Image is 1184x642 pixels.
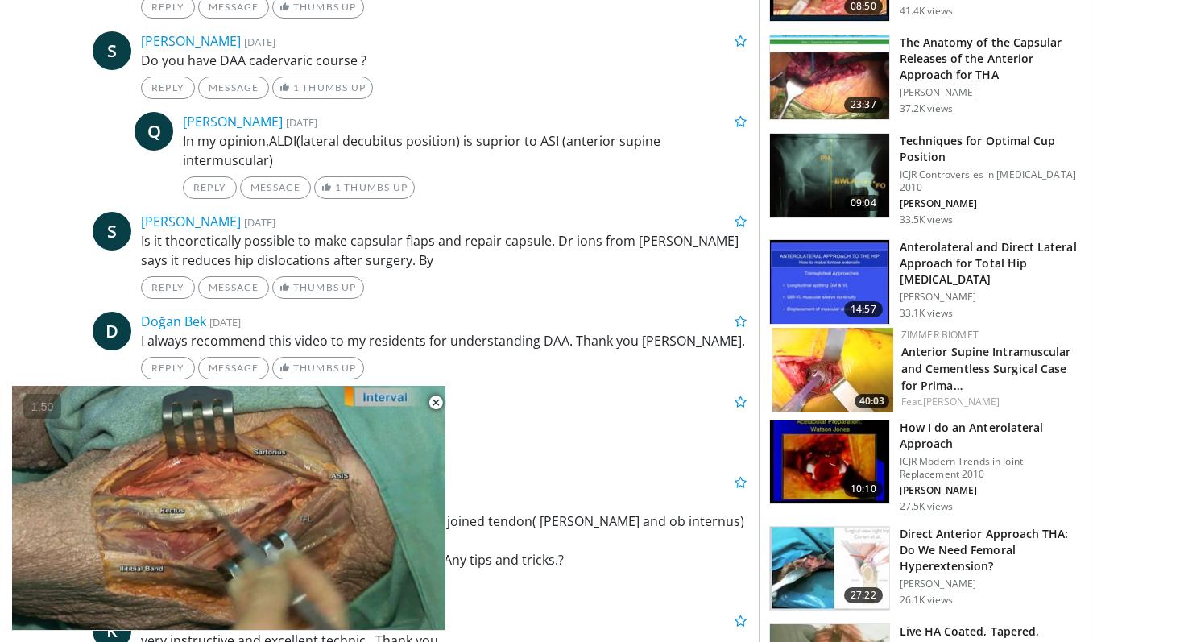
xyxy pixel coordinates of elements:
[141,77,195,99] a: Reply
[11,386,446,631] video-js: Video Player
[900,594,953,607] p: 26.1K views
[900,133,1081,165] h3: Techniques for Optimal Cup Position
[141,213,241,230] a: [PERSON_NAME]
[141,313,206,330] a: Doğan Bek
[420,386,452,420] button: Close
[183,176,237,199] a: Reply
[900,500,953,513] p: 27.5K views
[844,97,883,113] span: 23:37
[93,312,131,350] a: D
[769,35,1081,120] a: 23:37 The Anatomy of the Capsular Releases of the Anterior Approach for THA [PERSON_NAME] 37.2K v...
[93,31,131,70] a: S
[901,395,1078,409] div: Feat.
[900,484,1081,497] p: [PERSON_NAME]
[209,315,241,329] small: [DATE]
[770,35,889,119] img: c4ab79f4-af1a-4690-87a6-21f275021fd0.150x105_q85_crop-smart_upscale.jpg
[923,395,1000,408] a: [PERSON_NAME]
[900,86,1081,99] p: [PERSON_NAME]
[770,420,889,504] img: 297847_0001_1.png.150x105_q85_crop-smart_upscale.jpg
[272,357,363,379] a: Thumbs Up
[769,133,1081,226] a: 09:04 Techniques for Optimal Cup Position ICJR Controversies in [MEDICAL_DATA] 2010 [PERSON_NAME]...
[770,240,889,324] img: 297905_0000_1.png.150x105_q85_crop-smart_upscale.jpg
[141,357,195,379] a: Reply
[900,526,1081,574] h3: Direct Anterior Approach THA: Do We Need Femoral Hyperextension?
[772,328,893,412] a: 40:03
[141,32,241,50] a: [PERSON_NAME]
[244,215,275,230] small: [DATE]
[900,213,953,226] p: 33.5K views
[183,113,283,130] a: [PERSON_NAME]
[135,112,173,151] a: Q
[141,331,747,350] p: I always recommend this video to my residents for understanding DAA. Thank you [PERSON_NAME].
[314,176,415,199] a: 1 Thumbs Up
[286,115,317,130] small: [DATE]
[141,51,747,70] p: Do you have DAA cadervaric course ?
[240,176,311,199] a: Message
[769,420,1081,513] a: 10:10 How I do an Anterolateral Approach ICJR Modern Trends in Joint Replacement 2010 [PERSON_NAM...
[900,307,953,320] p: 33.1K views
[900,455,1081,481] p: ICJR Modern Trends in Joint Replacement 2010
[901,328,979,342] a: Zimmer Biomet
[900,197,1081,210] p: [PERSON_NAME]
[769,239,1081,325] a: 14:57 Anterolateral and Direct Lateral Approach for Total Hip [MEDICAL_DATA] [PERSON_NAME] 33.1K ...
[141,231,747,270] p: Is it theoretically possible to make capsular flaps and repair capsule. Dr ions from [PERSON_NAME...
[183,131,747,170] p: In my opinion,ALDI(lateral decubitus position) is suprior to ASI (anterior supine intermuscular)
[844,587,883,603] span: 27:22
[198,276,269,299] a: Message
[141,276,195,299] a: Reply
[900,578,1081,590] p: [PERSON_NAME]
[900,239,1081,288] h3: Anterolateral and Direct Lateral Approach for Total Hip [MEDICAL_DATA]
[272,276,363,299] a: Thumbs Up
[855,394,889,408] span: 40:03
[272,77,373,99] a: 1 Thumbs Up
[900,35,1081,83] h3: The Anatomy of the Capsular Releases of the Anterior Approach for THA
[900,420,1081,452] h3: How I do an Anterolateral Approach
[900,291,1081,304] p: [PERSON_NAME]
[772,328,893,412] img: 2641ddac-00f1-4218-a4d2-aafa25214486.150x105_q85_crop-smart_upscale.jpg
[844,195,883,211] span: 09:04
[335,181,342,193] span: 1
[93,212,131,251] a: S
[770,134,889,217] img: Screen_shot_2010-09-10_at_12.36.11_PM_2.png.150x105_q85_crop-smart_upscale.jpg
[198,77,269,99] a: Message
[844,301,883,317] span: 14:57
[769,526,1081,611] a: 27:22 Direct Anterior Approach THA: Do We Need Femoral Hyperextension? [PERSON_NAME] 26.1K views
[244,35,275,49] small: [DATE]
[198,357,269,379] a: Message
[900,168,1081,194] p: ICJR Controversies in [MEDICAL_DATA] 2010
[900,102,953,115] p: 37.2K views
[901,344,1071,393] a: Anterior Supine Intramuscular and Cementless Surgical Case for Prima…
[770,527,889,611] img: 9VMYaPmPCVvj9dCH4xMDoxOjB1O8AjAz_1.150x105_q85_crop-smart_upscale.jpg
[844,481,883,497] span: 10:10
[293,81,300,93] span: 1
[900,5,953,18] p: 41.4K views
